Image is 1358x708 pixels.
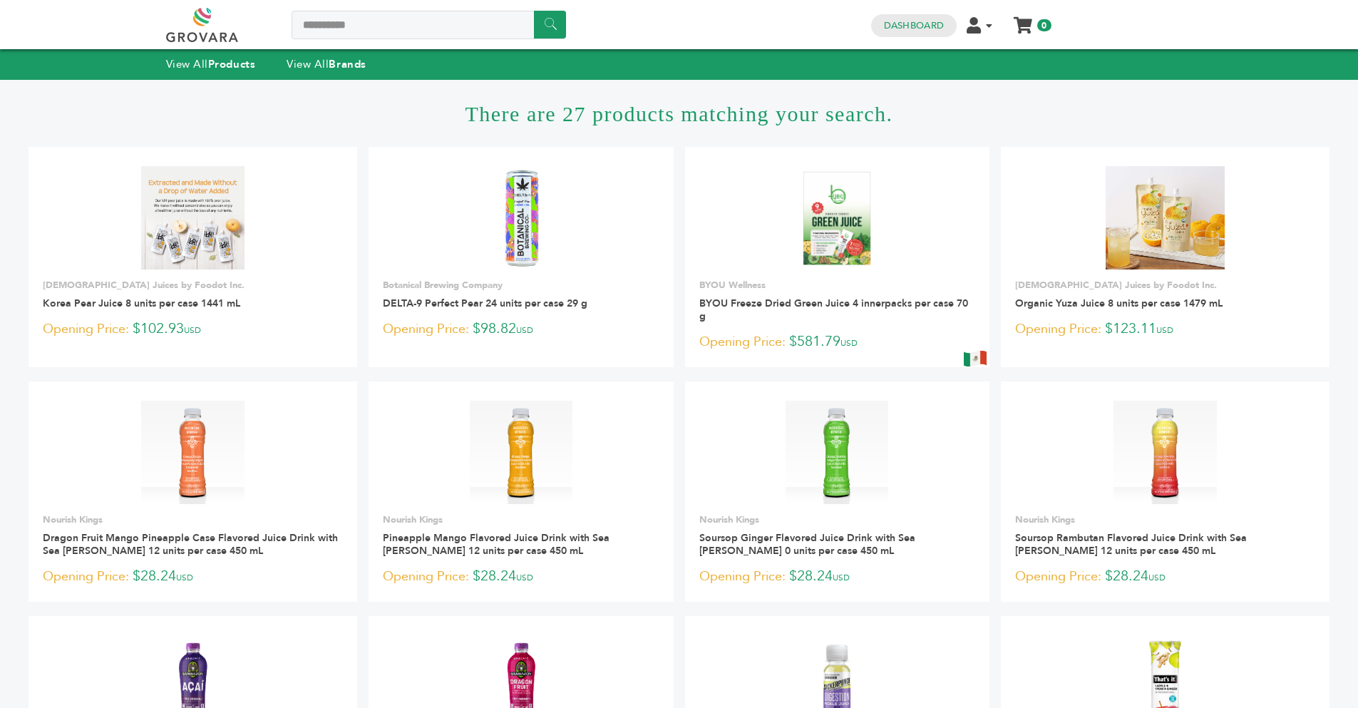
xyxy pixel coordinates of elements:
[840,337,858,349] span: USD
[43,567,129,586] span: Opening Price:
[383,297,587,310] a: DELTA-9 Perfect Pear 24 units per case 29 g
[43,319,129,339] span: Opening Price:
[383,531,609,558] a: Pineapple Mango Flavored Juice Drink with Sea [PERSON_NAME] 12 units per case 450 mL
[43,297,240,310] a: Korea Pear Juice 8 units per case 1441 mL
[470,166,573,270] img: DELTA-9 Perfect Pear 24 units per case 29 g
[1015,319,1315,340] p: $123.11
[383,513,659,526] p: Nourish Kings
[699,332,786,352] span: Opening Price:
[699,531,915,558] a: Soursop Ginger Flavored Juice Drink with Sea [PERSON_NAME] 0 units per case 450 mL
[141,401,245,504] img: Dragon Fruit Mango Pineapple Case Flavored Juice Drink with Sea Moss 12 units per case 450 mL
[699,566,975,588] p: $28.24
[833,572,850,583] span: USD
[383,319,469,339] span: Opening Price:
[699,567,786,586] span: Opening Price:
[329,57,366,71] strong: Brands
[1015,297,1223,310] a: Organic Yuza Juice 8 units per case 1479 mL
[43,566,343,588] p: $28.24
[1015,566,1315,588] p: $28.24
[699,513,975,526] p: Nourish Kings
[798,166,876,269] img: BYOU Freeze Dried Green Juice 4 innerpacks per case 70 g
[1148,572,1166,583] span: USD
[29,80,1329,147] h1: There are 27 products matching your search.
[1015,567,1101,586] span: Opening Price:
[184,324,201,336] span: USD
[208,57,255,71] strong: Products
[1037,19,1051,31] span: 0
[1015,279,1315,292] p: [DEMOGRAPHIC_DATA] Juices by Foodot Inc.
[1014,13,1031,28] a: My Cart
[43,513,343,526] p: Nourish Kings
[383,319,659,340] p: $98.82
[1015,319,1101,339] span: Opening Price:
[141,166,245,270] img: Korea Pear Juice 8 units per case 1441 mL
[292,11,566,39] input: Search a product or brand...
[699,297,968,323] a: BYOU Freeze Dried Green Juice 4 innerpacks per case 70 g
[786,401,889,504] img: Soursop Ginger Flavored Juice Drink with Sea Moss 0 units per case 450 mL
[1015,531,1247,558] a: Soursop Rambutan Flavored Juice Drink with Sea [PERSON_NAME] 12 units per case 450 mL
[884,19,944,32] a: Dashboard
[176,572,193,583] span: USD
[516,572,533,583] span: USD
[699,332,975,353] p: $581.79
[287,57,366,71] a: View AllBrands
[1106,166,1225,269] img: Organic Yuza Juice 8 units per case 1479 mL
[1015,513,1315,526] p: Nourish Kings
[166,57,256,71] a: View AllProducts
[1113,401,1217,504] img: Soursop Rambutan Flavored Juice Drink with Sea Moss 12 units per case 450 mL
[43,531,338,558] a: Dragon Fruit Mango Pineapple Case Flavored Juice Drink with Sea [PERSON_NAME] 12 units per case 4...
[1156,324,1173,336] span: USD
[516,324,533,336] span: USD
[43,319,343,340] p: $102.93
[383,566,659,588] p: $28.24
[383,279,659,292] p: Botanical Brewing Company
[470,401,573,504] img: Pineapple Mango Flavored Juice Drink with Sea Moss 12 units per case 450 mL
[43,279,343,292] p: [DEMOGRAPHIC_DATA] Juices by Foodot Inc.
[699,279,975,292] p: BYOU Wellness
[383,567,469,586] span: Opening Price:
